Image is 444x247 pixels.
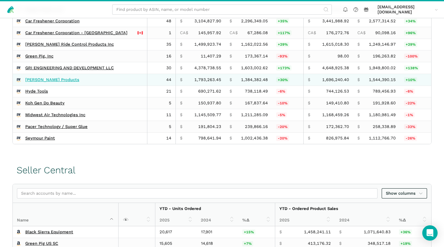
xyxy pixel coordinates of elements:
[276,89,287,94] span: -6%
[272,27,303,39] td: 116.92%
[322,65,349,71] span: 4,648,925.38
[147,121,175,132] td: 5
[326,136,349,141] span: 826,975.84
[241,42,268,47] span: 1,162,022.56
[322,42,349,47] span: 1,615,018.30
[308,42,310,47] span: $
[238,214,275,226] th: %Δ: activate to sort column ascending
[180,54,183,59] span: $
[112,4,332,15] input: Find product by ASIN, name, or model number
[137,30,143,35] img: 243-canada-6dcbff6b5ddfbc3d576af9e026b5d206327223395eaa30c1e22b34077c083801.svg
[180,124,183,129] span: $
[308,136,310,141] span: $
[338,54,349,59] span: 98.00
[155,226,197,238] td: 20,617
[308,241,331,246] span: 413,176.32
[357,19,360,24] span: $
[357,124,360,129] span: $
[180,65,183,71] span: $
[400,86,431,97] td: -5.74%
[147,50,175,62] td: 16
[230,136,232,141] span: $
[230,77,232,82] span: $
[395,226,431,238] td: 36.08%
[404,30,417,35] span: +96%
[241,136,268,141] span: 1,002,436.38
[180,89,183,94] span: $
[25,89,48,94] a: Hyde Tools
[230,54,232,59] span: $
[399,241,412,246] span: +19%
[357,65,360,71] span: $
[197,214,238,226] th: 2024: activate to sort column ascending
[308,54,310,59] span: $
[404,136,417,141] span: -26%
[25,54,53,59] a: Green Pig, Inc
[339,229,342,235] span: $
[357,89,360,94] span: $
[322,19,349,24] span: 3,441,988.92
[147,97,175,109] td: 5
[238,226,275,238] td: 15.17%
[400,15,431,27] td: 33.55%
[357,136,360,141] span: $
[279,229,282,235] span: $
[241,19,268,24] span: 2,296,349.05
[245,89,268,94] span: 738,118.49
[368,241,391,246] span: 348,517.18
[272,86,303,97] td: -6.48%
[201,54,221,59] span: 11,407.29
[376,4,440,16] a: [EMAIL_ADDRESS][DOMAIN_NAME]
[147,74,175,86] td: 44
[272,121,303,132] td: -20.04%
[400,132,431,144] td: -25.68%
[357,77,360,82] span: $
[25,136,55,141] a: Seymour Paint
[357,112,360,117] span: $
[369,65,396,71] span: 1,949,800.02
[198,89,221,94] span: 690,271.62
[17,188,378,199] input: Search accounts by name...
[276,42,289,47] span: +29%
[404,112,415,117] span: -1%
[404,54,419,59] span: -100%
[272,39,303,50] td: 29.08%
[241,112,268,117] span: 1,211,285.09
[25,112,85,117] a: Midwest Air Technologies Inc
[279,241,282,246] span: $
[147,86,175,97] td: 21
[147,27,175,39] td: 1
[194,42,221,47] span: 1,499,923.74
[242,229,255,235] span: +15%
[404,19,417,24] span: +34%
[308,30,316,35] span: CA$
[276,124,289,129] span: -20%
[326,124,349,129] span: 172,362.70
[25,124,88,129] a: Pacer Technology / Super Glue
[241,77,268,82] span: 1,384,382.48
[308,65,310,71] span: $
[373,54,396,59] span: 196,263.82
[335,214,395,226] th: 2024: activate to sort column ascending
[369,136,396,141] span: 1,112,766.70
[180,101,183,106] span: $
[180,136,183,141] span: $
[339,241,342,246] span: $
[386,190,423,197] span: Show columns
[245,101,268,106] span: 167,837.64
[230,42,232,47] span: $
[276,19,289,24] span: +35%
[147,62,175,74] td: 30
[245,54,268,59] span: 173,367.14
[422,225,438,241] div: Open Intercom Messenger
[272,74,303,86] td: 29.54%
[25,241,58,246] a: Green Pig US SC
[198,101,221,106] span: 150,937.80
[194,112,221,117] span: 1,145,509.77
[25,65,114,71] a: GRI ENGINEERING AND DEVELOPMENT LLC
[322,77,349,82] span: 1,696,240.40
[160,206,201,211] strong: YTD - Units Ordered
[230,89,232,94] span: $
[369,42,396,47] span: 1,249,146.97
[17,165,75,176] h1: Seller Central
